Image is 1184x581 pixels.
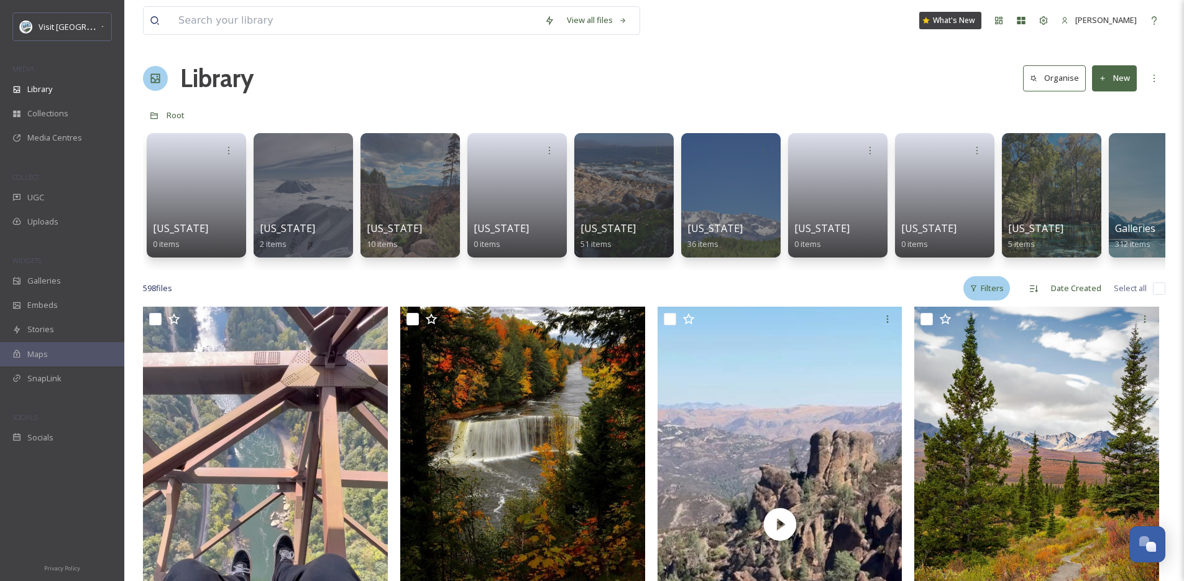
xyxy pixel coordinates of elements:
[153,221,208,235] span: [US_STATE]
[367,238,398,249] span: 10 items
[27,432,53,444] span: Socials
[581,221,636,235] span: [US_STATE]
[901,221,957,235] span: [US_STATE]
[794,238,821,249] span: 0 items
[1115,223,1155,249] a: Galleries312 items
[27,299,58,311] span: Embeds
[167,108,185,123] a: Root
[260,221,315,235] span: [US_STATE]
[27,275,61,287] span: Galleries
[44,560,80,575] a: Privacy Policy
[27,348,48,360] span: Maps
[474,221,529,235] span: [US_STATE]
[1115,238,1150,249] span: 312 items
[1075,14,1137,26] span: [PERSON_NAME]
[963,276,1010,300] div: Filters
[12,64,34,73] span: MEDIA
[27,83,52,95] span: Library
[581,238,612,249] span: 51 items
[1055,8,1143,32] a: [PERSON_NAME]
[1114,282,1147,294] span: Select all
[27,108,68,119] span: Collections
[1092,65,1137,91] button: New
[687,223,743,249] a: [US_STATE]36 items
[1023,65,1086,91] button: Organise
[12,172,39,182] span: COLLECT
[474,238,500,249] span: 0 items
[180,60,254,97] a: Library
[794,223,850,249] a: [US_STATE]0 items
[260,223,315,249] a: [US_STATE]2 items
[12,256,41,265] span: WIDGETS
[172,7,538,34] input: Search your library
[20,21,32,33] img: download.png
[474,223,529,249] a: [US_STATE]0 items
[1008,223,1063,249] a: [US_STATE]5 items
[901,223,957,249] a: [US_STATE]0 items
[1129,526,1165,562] button: Open Chat
[1008,221,1063,235] span: [US_STATE]
[27,323,54,335] span: Stories
[39,21,158,32] span: Visit [GEOGRAPHIC_DATA] Parks
[794,221,850,235] span: [US_STATE]
[919,12,981,29] a: What's New
[44,564,80,572] span: Privacy Policy
[1045,276,1108,300] div: Date Created
[27,192,44,203] span: UGC
[143,282,172,294] span: 598 file s
[561,8,633,32] a: View all files
[153,223,208,249] a: [US_STATE]0 items
[367,221,422,235] span: [US_STATE]
[1023,65,1092,91] a: Organise
[260,238,287,249] span: 2 items
[27,132,82,144] span: Media Centres
[581,223,636,249] a: [US_STATE]51 items
[167,109,185,121] span: Root
[687,221,743,235] span: [US_STATE]
[687,238,718,249] span: 36 items
[367,223,422,249] a: [US_STATE]10 items
[27,216,58,228] span: Uploads
[1115,221,1155,235] span: Galleries
[27,373,62,384] span: SnapLink
[153,238,180,249] span: 0 items
[12,412,37,422] span: SOCIALS
[1008,238,1035,249] span: 5 items
[901,238,928,249] span: 0 items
